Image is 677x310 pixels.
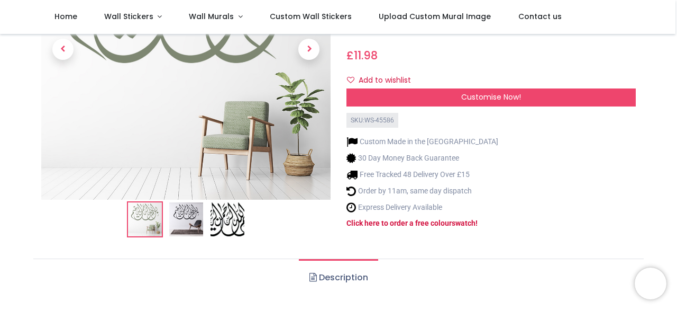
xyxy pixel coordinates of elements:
[128,202,162,236] img: Bismillah Islamic Calligraphy Wall Sticker
[475,219,478,227] a: !
[299,259,378,296] a: Description
[346,48,378,63] span: £
[270,11,352,22] span: Custom Wall Stickers
[189,11,234,22] span: Wall Murals
[346,113,398,128] div: SKU: WS-45586
[452,219,475,227] a: swatch
[346,72,420,90] button: Add to wishlistAdd to wishlist
[169,202,203,236] img: WS-45586-02
[54,11,77,22] span: Home
[104,11,153,22] span: Wall Stickers
[346,202,498,213] li: Express Delivery Available
[346,153,498,164] li: 30 Day Money Back Guarantee
[379,11,491,22] span: Upload Custom Mural Image
[298,39,319,60] span: Next
[346,169,498,180] li: Free Tracked 48 Delivery Over £15
[52,39,74,60] span: Previous
[354,48,378,63] span: 11.98
[347,76,354,84] i: Add to wishlist
[518,11,562,22] span: Contact us
[346,219,452,227] a: Click here to order a free colour
[211,202,244,236] img: WS-45586-03
[635,268,666,299] iframe: Brevo live chat
[346,185,498,197] li: Order by 11am, same day dispatch
[346,136,498,147] li: Custom Made in the [GEOGRAPHIC_DATA]
[461,92,521,102] span: Customise Now!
